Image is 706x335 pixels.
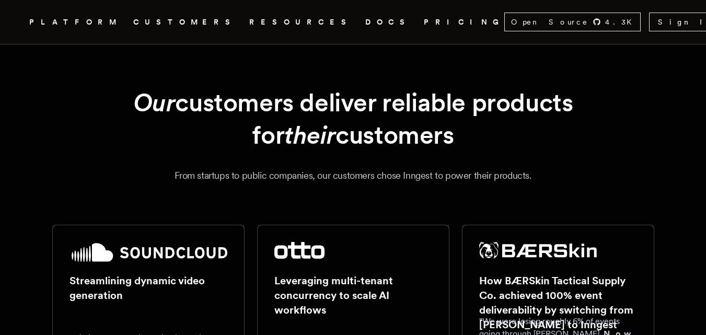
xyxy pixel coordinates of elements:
[133,16,237,29] a: CUSTOMERS
[29,16,121,29] button: PLATFORM
[133,87,176,118] em: Our
[605,17,638,27] span: 4.3 K
[365,16,411,29] a: DOCS
[42,168,664,183] p: From startups to public companies, our customers chose Inngest to power their products.
[249,16,353,29] button: RESOURCES
[511,17,588,27] span: Open Source
[284,120,335,150] em: their
[77,86,629,152] h1: customers deliver reliable products for customers
[70,273,227,303] h2: Streamlining dynamic video generation
[479,273,637,332] h2: How BÆRSkin Tactical Supply Co. achieved 100% event deliverability by switching from [PERSON_NAME...
[479,242,597,259] img: BÆRSkin Tactical Supply Co.
[274,242,325,259] img: Otto
[274,273,432,317] h2: Leveraging multi-tenant concurrency to scale AI workflows
[424,16,504,29] a: PRICING
[70,242,227,263] img: SoundCloud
